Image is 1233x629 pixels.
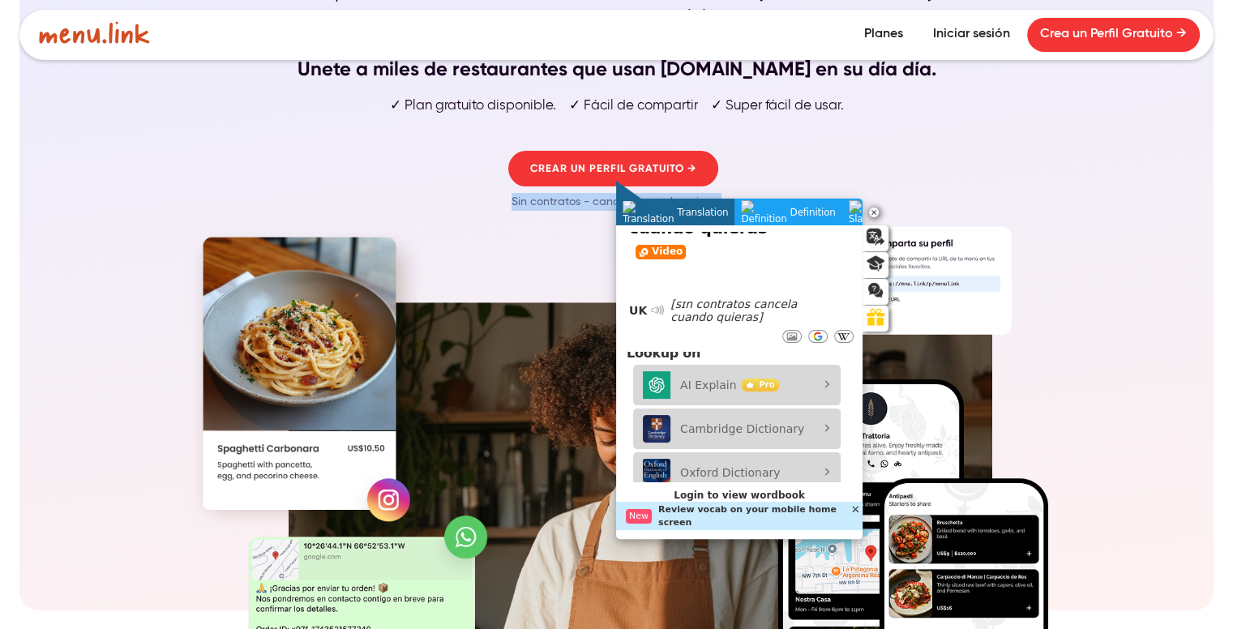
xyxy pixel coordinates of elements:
[1027,18,1200,52] a: Crea un Perfil Gratuito →
[390,97,556,115] p: ✓ Plan gratuito disponible.
[920,18,1023,52] a: Iniciar sesión
[851,18,916,52] a: Planes
[569,97,698,115] p: ✓ Fácil de compartir
[711,97,844,115] p: ✓ Super fácil de usar.
[505,186,728,217] p: Sin contratos - cancela cuando quieras
[298,57,936,80] strong: Unete a miles de restaurantes que usan [DOMAIN_NAME] en su día día.
[508,151,718,186] a: CREAR UN PERFIL GRATUITO →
